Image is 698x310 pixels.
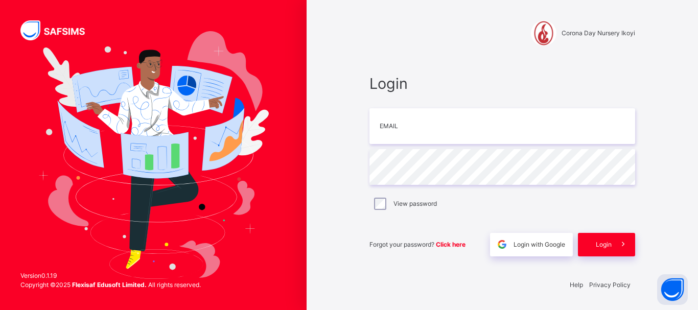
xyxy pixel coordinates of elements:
[72,281,147,289] strong: Flexisaf Edusoft Limited.
[393,199,437,208] label: View password
[514,240,565,249] span: Login with Google
[562,29,635,38] span: Corona Day Nursery Ikoyi
[20,271,201,280] span: Version 0.1.19
[589,281,631,289] a: Privacy Policy
[570,281,583,289] a: Help
[369,73,635,94] span: Login
[20,20,97,40] img: SAFSIMS Logo
[20,281,201,289] span: Copyright © 2025 All rights reserved.
[596,240,612,249] span: Login
[496,239,508,250] img: google.396cfc9801f0270233282035f929180a.svg
[436,241,466,248] a: Click here
[369,241,466,248] span: Forgot your password?
[657,274,688,305] button: Open asap
[38,31,269,279] img: Hero Image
